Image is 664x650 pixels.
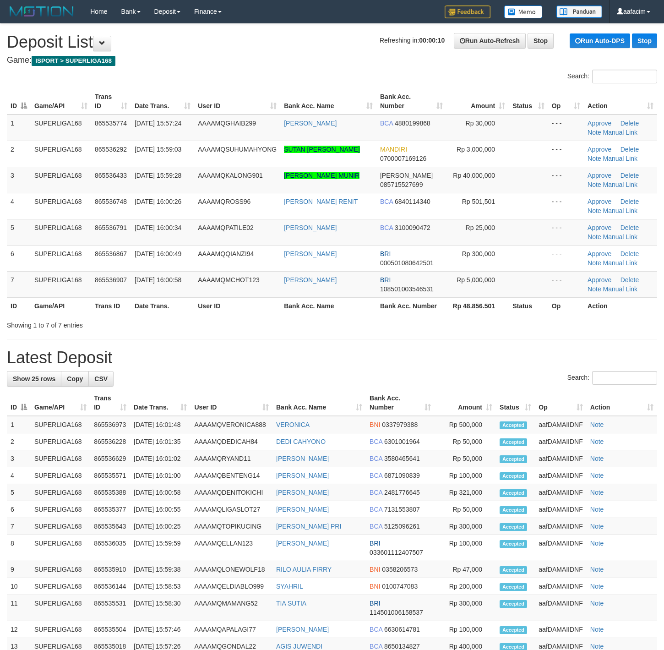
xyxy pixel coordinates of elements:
[190,518,272,535] td: AAAAMQTOPIKUCING
[445,5,490,18] img: Feedback.jpg
[7,167,31,193] td: 3
[462,198,495,205] span: Rp 501,501
[548,193,584,219] td: - - -
[91,297,131,314] th: Trans ID
[91,88,131,115] th: Trans ID: activate to sort column ascending
[7,141,31,167] td: 2
[590,583,604,590] a: Note
[435,518,496,535] td: Rp 300,000
[556,5,602,18] img: panduan.png
[135,146,181,153] span: [DATE] 15:59:03
[435,390,496,416] th: Amount: activate to sort column ascending
[632,33,657,48] a: Stop
[528,33,554,49] a: Stop
[31,297,91,314] th: Game/API
[198,146,277,153] span: AAAAMQSUHUMAHYONG
[500,489,527,497] span: Accepted
[190,578,272,595] td: AAAAMQELDIABLO999
[588,198,611,205] a: Approve
[95,224,127,231] span: 865536791
[130,450,190,467] td: [DATE] 16:01:02
[380,37,445,44] span: Refreshing in:
[500,438,527,446] span: Accepted
[370,523,382,530] span: BCA
[466,224,495,231] span: Rp 25,000
[130,501,190,518] td: [DATE] 16:00:55
[587,390,657,416] th: Action: activate to sort column ascending
[590,438,604,445] a: Note
[135,224,181,231] span: [DATE] 16:00:34
[548,245,584,271] td: - - -
[284,276,337,284] a: [PERSON_NAME]
[588,181,601,188] a: Note
[7,484,31,501] td: 5
[435,416,496,433] td: Rp 500,000
[90,621,130,638] td: 865535504
[457,276,495,284] span: Rp 5,000,000
[280,297,376,314] th: Bank Acc. Name
[31,484,90,501] td: SUPERLIGA168
[190,595,272,621] td: AAAAMQMAMANG52
[94,375,108,382] span: CSV
[588,172,611,179] a: Approve
[90,416,130,433] td: 865536973
[31,501,90,518] td: SUPERLIGA168
[135,250,181,257] span: [DATE] 16:00:49
[535,501,586,518] td: aafDAMAIIDNF
[190,433,272,450] td: AAAAMQDEDICAH84
[32,56,115,66] span: ISPORT > SUPERLIGA168
[462,250,495,257] span: Rp 300,000
[90,501,130,518] td: 865535377
[31,390,90,416] th: Game/API: activate to sort column ascending
[194,88,280,115] th: User ID: activate to sort column ascending
[435,595,496,621] td: Rp 300,000
[284,198,358,205] a: [PERSON_NAME] RENIT
[276,600,306,607] a: TIA SUTIA
[567,70,657,83] label: Search:
[370,609,423,616] span: Copy 114501006158537 to clipboard
[31,518,90,535] td: SUPERLIGA168
[588,120,611,127] a: Approve
[457,146,495,153] span: Rp 3,000,000
[190,467,272,484] td: AAAAMQBENTENG14
[588,129,601,136] a: Note
[382,566,418,573] span: Copy 0358206573 to clipboard
[31,219,91,245] td: SUPERLIGA168
[380,181,423,188] span: Copy 085715527699 to clipboard
[380,224,393,231] span: BCA
[190,621,272,638] td: AAAAMQAPALAGI77
[31,193,91,219] td: SUPERLIGA168
[370,506,382,513] span: BCA
[588,250,611,257] a: Approve
[7,390,31,416] th: ID: activate to sort column descending
[603,233,638,240] a: Manual Link
[130,518,190,535] td: [DATE] 16:00:25
[7,219,31,245] td: 5
[435,484,496,501] td: Rp 321,000
[135,276,181,284] span: [DATE] 16:00:58
[376,297,446,314] th: Bank Acc. Number
[7,115,31,141] td: 1
[509,297,548,314] th: Status
[384,472,420,479] span: Copy 6871090839 to clipboard
[500,506,527,514] span: Accepted
[370,472,382,479] span: BCA
[419,37,445,44] strong: 00:00:10
[603,285,638,293] a: Manual Link
[90,595,130,621] td: 865535531
[190,501,272,518] td: AAAAMQLIGASLOT27
[7,349,657,367] h1: Latest Deposit
[590,506,604,513] a: Note
[95,198,127,205] span: 865536748
[380,250,391,257] span: BRI
[7,33,657,51] h1: Deposit List
[280,88,376,115] th: Bank Acc. Name: activate to sort column ascending
[276,523,341,530] a: [PERSON_NAME] PRI
[380,120,393,127] span: BCA
[190,535,272,561] td: AAAAMQELLAN123
[276,421,310,428] a: VERONICA
[590,643,604,650] a: Note
[590,523,604,530] a: Note
[620,146,639,153] a: Delete
[198,224,254,231] span: AAAAMQPATILE02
